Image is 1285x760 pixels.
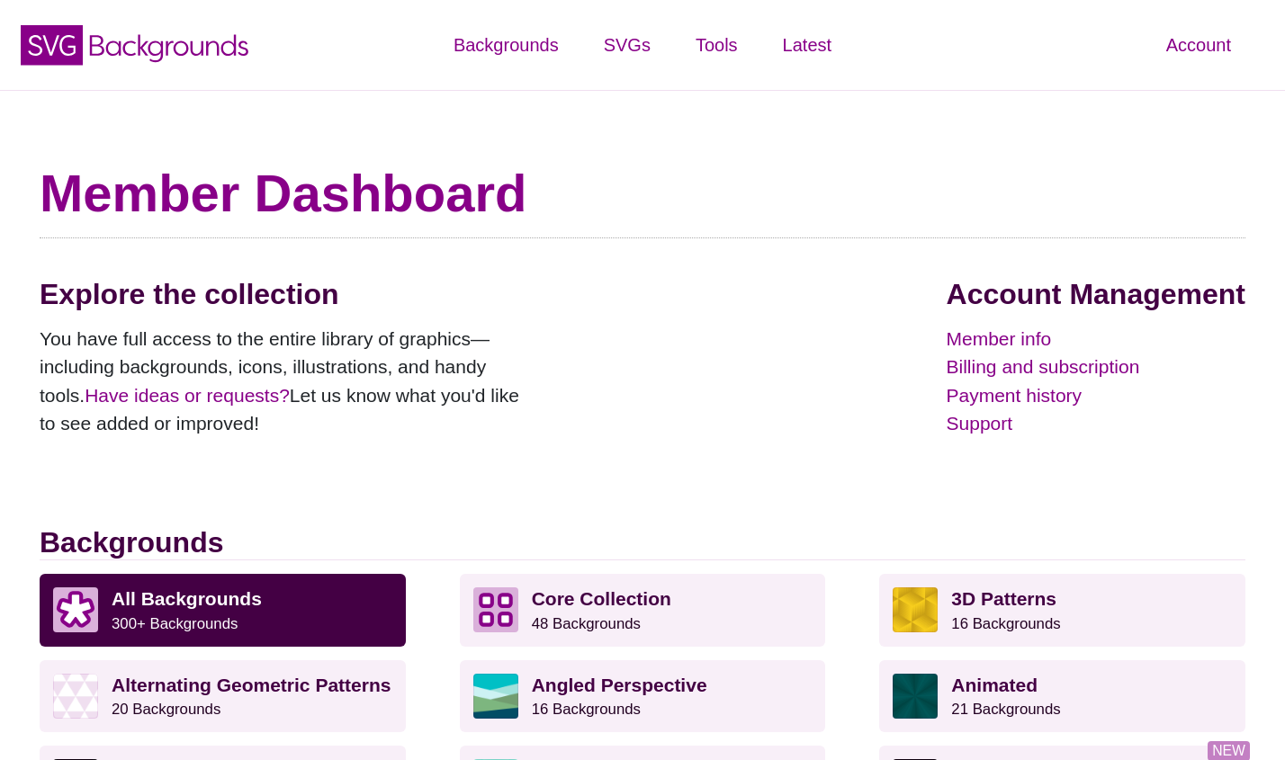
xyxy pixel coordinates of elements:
small: 16 Backgrounds [532,701,641,718]
a: SVGs [581,18,673,72]
a: Payment history [947,381,1245,410]
small: 300+ Backgrounds [112,615,238,632]
strong: Angled Perspective [532,675,707,695]
h2: Explore the collection [40,277,535,311]
a: Angled Perspective16 Backgrounds [460,660,826,732]
strong: 3D Patterns [951,588,1056,609]
a: All Backgrounds 300+ Backgrounds [40,574,406,646]
a: Backgrounds [431,18,581,72]
img: light purple and white alternating triangle pattern [53,674,98,719]
img: green rave light effect animated background [893,674,938,719]
small: 16 Backgrounds [951,615,1060,632]
h2: Backgrounds [40,525,1245,560]
h2: Account Management [947,277,1245,311]
small: 20 Backgrounds [112,701,220,718]
img: abstract landscape with sky mountains and water [473,674,518,719]
small: 21 Backgrounds [951,701,1060,718]
a: 3D Patterns16 Backgrounds [879,574,1245,646]
a: Alternating Geometric Patterns20 Backgrounds [40,660,406,732]
img: fancy golden cube pattern [893,587,938,632]
small: 48 Backgrounds [532,615,641,632]
a: Latest [760,18,854,72]
a: Support [947,409,1245,438]
a: Core Collection 48 Backgrounds [460,574,826,646]
a: Member info [947,325,1245,353]
strong: Alternating Geometric Patterns [112,675,391,695]
a: Tools [673,18,760,72]
strong: Core Collection [532,588,671,609]
a: Have ideas or requests? [85,385,290,406]
h1: Member Dashboard [40,162,1245,225]
strong: Animated [951,675,1038,695]
a: Billing and subscription [947,353,1245,381]
p: You have full access to the entire library of graphics—including backgrounds, icons, illustration... [40,325,535,438]
a: Account [1144,18,1254,72]
strong: All Backgrounds [112,588,262,609]
a: Animated21 Backgrounds [879,660,1245,732]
